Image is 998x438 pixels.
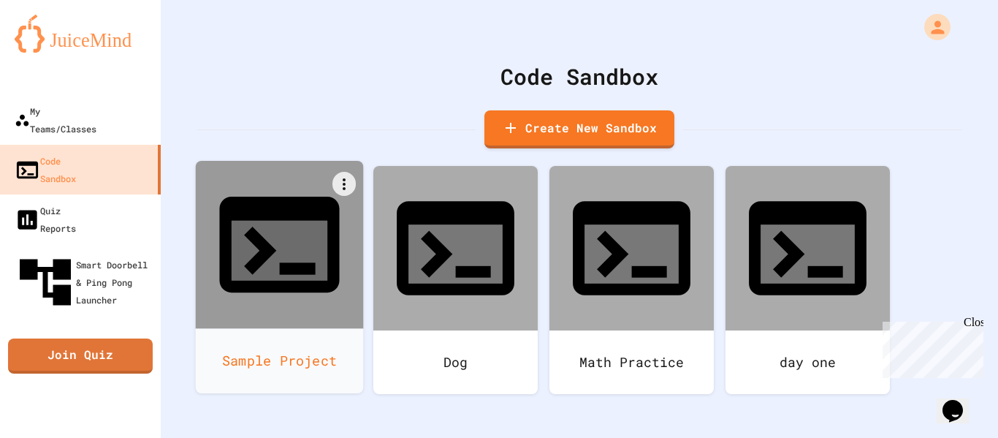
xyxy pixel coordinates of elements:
iframe: chat widget [937,380,983,423]
a: Join Quiz [8,339,153,374]
a: day one [725,166,890,394]
img: logo-orange.svg [15,15,146,53]
a: Sample Project [196,161,364,393]
div: day one [725,331,890,394]
div: My Account [909,10,954,44]
div: Code Sandbox [197,60,961,93]
iframe: chat widget [877,316,983,378]
div: My Teams/Classes [15,102,96,137]
div: Quiz Reports [15,202,76,237]
a: Dog [373,166,538,394]
div: Dog [373,331,538,394]
div: Smart Doorbell & Ping Pong Launcher [15,252,155,313]
div: Sample Project [196,328,364,393]
div: Code Sandbox [15,152,76,187]
a: Math Practice [549,166,714,394]
div: Math Practice [549,331,714,394]
div: Chat with us now!Close [6,6,101,93]
a: Create New Sandbox [484,110,674,148]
